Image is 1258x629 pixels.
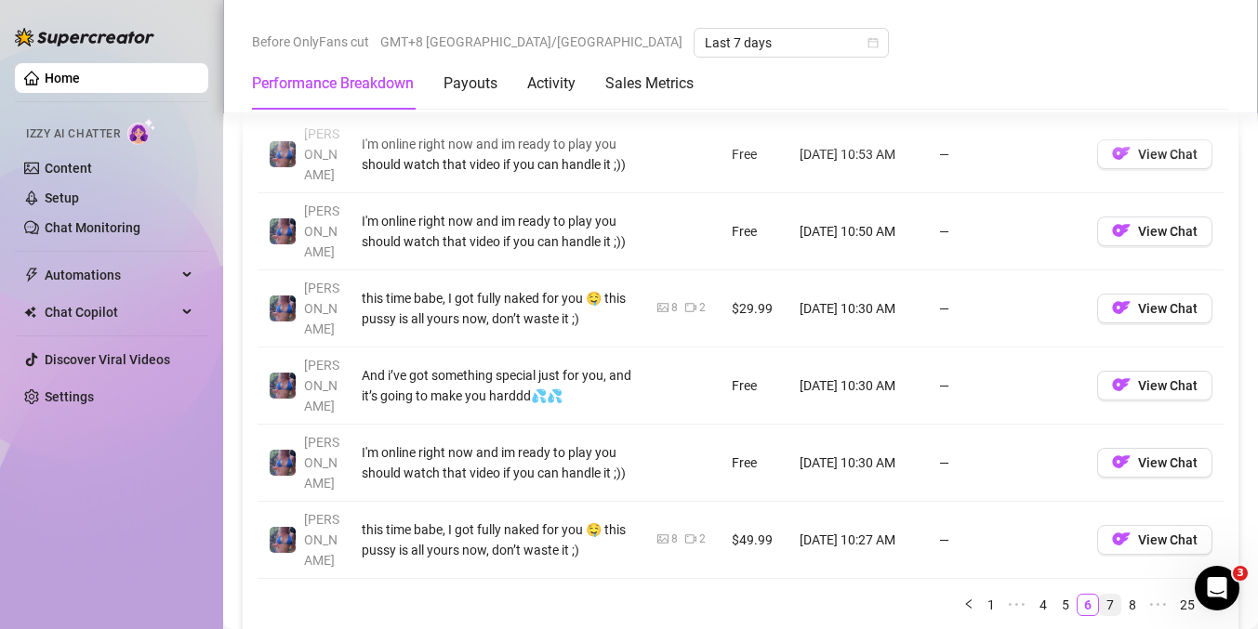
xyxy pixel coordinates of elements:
[1097,382,1212,397] a: OFView Chat
[958,594,980,616] button: left
[671,299,678,317] div: 8
[362,134,635,175] div: I'm online right now and im ready to play you should watch that video if you can handle it ;))
[1195,566,1239,610] iframe: Intercom live chat
[1138,224,1198,239] span: View Chat
[304,126,339,182] span: [PERSON_NAME]
[304,281,339,336] span: [PERSON_NAME]
[1144,594,1173,616] li: Next 5 Pages
[45,297,177,327] span: Chat Copilot
[721,425,788,502] td: Free
[1077,594,1099,616] li: 6
[1112,530,1131,548] img: OF
[1097,448,1212,478] button: OFView Chat
[1138,455,1198,470] span: View Chat
[362,211,635,252] div: I'm online right now and im ready to play you should watch that video if you can handle it ;))
[1112,144,1131,163] img: OF
[1097,459,1212,474] a: OFView Chat
[1002,594,1032,616] span: •••
[26,125,120,143] span: Izzy AI Chatter
[527,72,576,95] div: Activity
[721,270,788,347] td: $29.99
[1054,594,1077,616] li: 5
[1097,536,1212,551] a: OFView Chat
[699,299,706,317] div: 2
[24,268,39,282] span: thunderbolt
[958,594,980,616] li: Previous Page
[788,502,928,579] td: [DATE] 10:27 AM
[45,161,92,176] a: Content
[721,502,788,579] td: $49.99
[1097,305,1212,320] a: OFView Chat
[1097,139,1212,169] button: OFView Chat
[685,302,696,313] span: video-camera
[1121,594,1144,616] li: 8
[788,270,928,347] td: [DATE] 10:30 AM
[1112,375,1131,394] img: OF
[1174,595,1200,615] a: 25
[1138,532,1198,547] span: View Chat
[1078,595,1098,615] a: 6
[362,442,635,483] div: I'm online right now and im ready to play you should watch that video if you can handle it ;))
[1138,147,1198,162] span: View Chat
[928,347,1086,425] td: —
[1097,228,1212,242] a: OFView Chat
[1233,566,1248,581] span: 3
[24,306,36,319] img: Chat Copilot
[15,28,154,46] img: logo-BBDzfeDw.svg
[721,116,788,193] td: Free
[788,347,928,425] td: [DATE] 10:30 AM
[1097,151,1212,165] a: OFView Chat
[45,71,80,85] a: Home
[1097,525,1212,555] button: OFView Chat
[721,193,788,270] td: Free
[1112,452,1131,471] img: OF
[981,595,1001,615] a: 1
[671,531,678,548] div: 8
[605,72,694,95] div: Sales Metrics
[270,218,296,244] img: Jaylie
[867,37,879,48] span: calendar
[270,450,296,476] img: Jaylie
[362,365,635,406] div: And i’ve got something special just for you, and it’s going to make you harddd💦💦
[45,220,140,235] a: Chat Monitoring
[1055,595,1076,615] a: 5
[362,288,635,329] div: this time babe, I got fully naked for you 🤤 this pussy is all yours now, don’t waste it ;)
[1097,294,1212,323] button: OFView Chat
[1138,378,1198,393] span: View Chat
[928,270,1086,347] td: —
[788,193,928,270] td: [DATE] 10:50 AM
[980,594,1002,616] li: 1
[270,141,296,167] img: Jaylie
[304,435,339,491] span: [PERSON_NAME]
[928,116,1086,193] td: —
[270,527,296,553] img: Jaylie
[270,295,296,321] img: Jaylie
[1122,595,1143,615] a: 8
[1138,301,1198,316] span: View Chat
[362,519,635,560] div: this time babe, I got fully naked for you 🤤 this pussy is all yours now, don’t waste it ;)
[699,531,706,548] div: 2
[45,352,170,367] a: Discover Viral Videos
[444,72,497,95] div: Payouts
[1033,595,1053,615] a: 4
[380,28,682,56] span: GMT+8 [GEOGRAPHIC_DATA]/[GEOGRAPHIC_DATA]
[928,425,1086,502] td: —
[1173,594,1201,616] li: 25
[127,118,156,145] img: AI Chatter
[1112,221,1131,240] img: OF
[45,260,177,290] span: Automations
[657,533,669,544] span: picture
[304,203,339,259] span: [PERSON_NAME]
[1112,298,1131,317] img: OF
[1097,216,1212,246] button: OFView Chat
[928,502,1086,579] td: —
[788,116,928,193] td: [DATE] 10:53 AM
[1097,371,1212,400] button: OFView Chat
[1144,594,1173,616] span: •••
[705,29,878,57] span: Last 7 days
[963,598,974,609] span: left
[685,533,696,544] span: video-camera
[1100,595,1120,615] a: 7
[657,302,669,313] span: picture
[252,72,414,95] div: Performance Breakdown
